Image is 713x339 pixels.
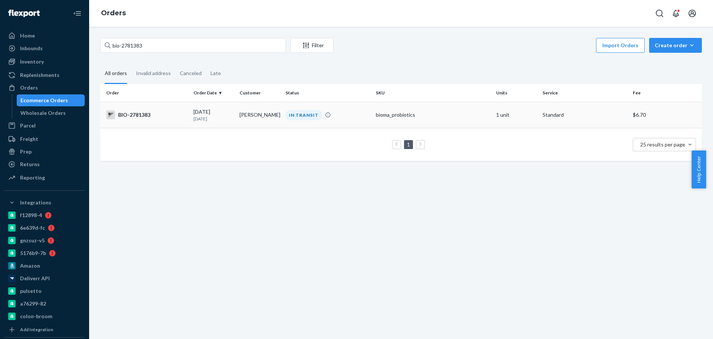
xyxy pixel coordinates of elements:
a: Wholesale Orders [17,107,85,119]
div: Wholesale Orders [20,109,66,117]
a: Prep [4,146,85,158]
div: Parcel [20,122,36,129]
div: f12898-4 [20,212,42,219]
a: Inventory [4,56,85,68]
a: Add Integration [4,325,85,334]
th: Service [540,84,630,102]
a: Reporting [4,172,85,184]
div: 6e639d-fc [20,224,45,232]
a: colon-broom [4,310,85,322]
div: Prep [20,148,32,155]
div: Replenishments [20,71,59,79]
div: Create order [655,42,696,49]
a: Orders [4,82,85,94]
button: Help Center [691,151,706,188]
button: Open Search Box [652,6,667,21]
td: 1 unit [493,102,539,128]
a: Inbounds [4,42,85,54]
a: pulsetto [4,285,85,297]
div: colon-broom [20,313,52,320]
div: bioma_probiotics [376,111,490,119]
button: Integrations [4,197,85,209]
a: gnzsuz-v5 [4,235,85,246]
div: Reporting [20,174,45,181]
a: Home [4,30,85,42]
div: Home [20,32,35,39]
a: f12898-4 [4,209,85,221]
button: Close Navigation [70,6,85,21]
a: Returns [4,158,85,170]
td: [PERSON_NAME] [237,102,283,128]
div: Filter [291,42,333,49]
div: Inbounds [20,45,43,52]
div: Integrations [20,199,51,206]
a: Ecommerce Orders [17,94,85,106]
div: Inventory [20,58,44,65]
th: Status [283,84,373,102]
ol: breadcrumbs [95,3,132,24]
a: Replenishments [4,69,85,81]
button: Open account menu [685,6,700,21]
a: Freight [4,133,85,145]
a: Page 1 is your current page [406,141,411,148]
div: Deliverr API [20,275,50,282]
td: $6.70 [630,102,702,128]
div: Ecommerce Orders [20,97,68,104]
div: Freight [20,135,38,143]
th: Order Date [191,84,237,102]
div: a76299-82 [20,300,46,307]
div: Amazon [20,262,40,269]
a: a76299-82 [4,298,85,310]
div: BIO-2781383 [106,110,188,119]
a: 6e639d-fc [4,222,85,234]
img: Flexport logo [8,10,40,17]
a: Parcel [4,120,85,132]
th: Fee [630,84,702,102]
div: 5176b9-7b [20,249,46,257]
div: Late [211,64,221,83]
div: Orders [20,84,38,91]
div: pulsetto [20,287,42,295]
th: Units [493,84,539,102]
span: 25 results per page [640,141,685,148]
a: 5176b9-7b [4,247,85,259]
div: [DATE] [193,108,234,122]
div: IN TRANSIT [286,110,322,120]
button: Create order [649,38,702,53]
p: Standard [543,111,627,119]
p: [DATE] [193,116,234,122]
div: Invalid address [136,64,171,83]
a: Deliverr API [4,272,85,284]
button: Filter [290,38,333,53]
button: Open notifications [668,6,683,21]
button: Import Orders [596,38,645,53]
div: Returns [20,161,40,168]
a: Amazon [4,260,85,272]
input: Search orders [100,38,286,53]
div: Add Integration [20,326,53,333]
div: All orders [105,64,127,84]
th: Order [100,84,191,102]
div: Canceled [180,64,202,83]
div: gnzsuz-v5 [20,237,45,244]
a: Orders [101,9,126,17]
th: SKU [373,84,493,102]
div: Customer [240,90,280,96]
